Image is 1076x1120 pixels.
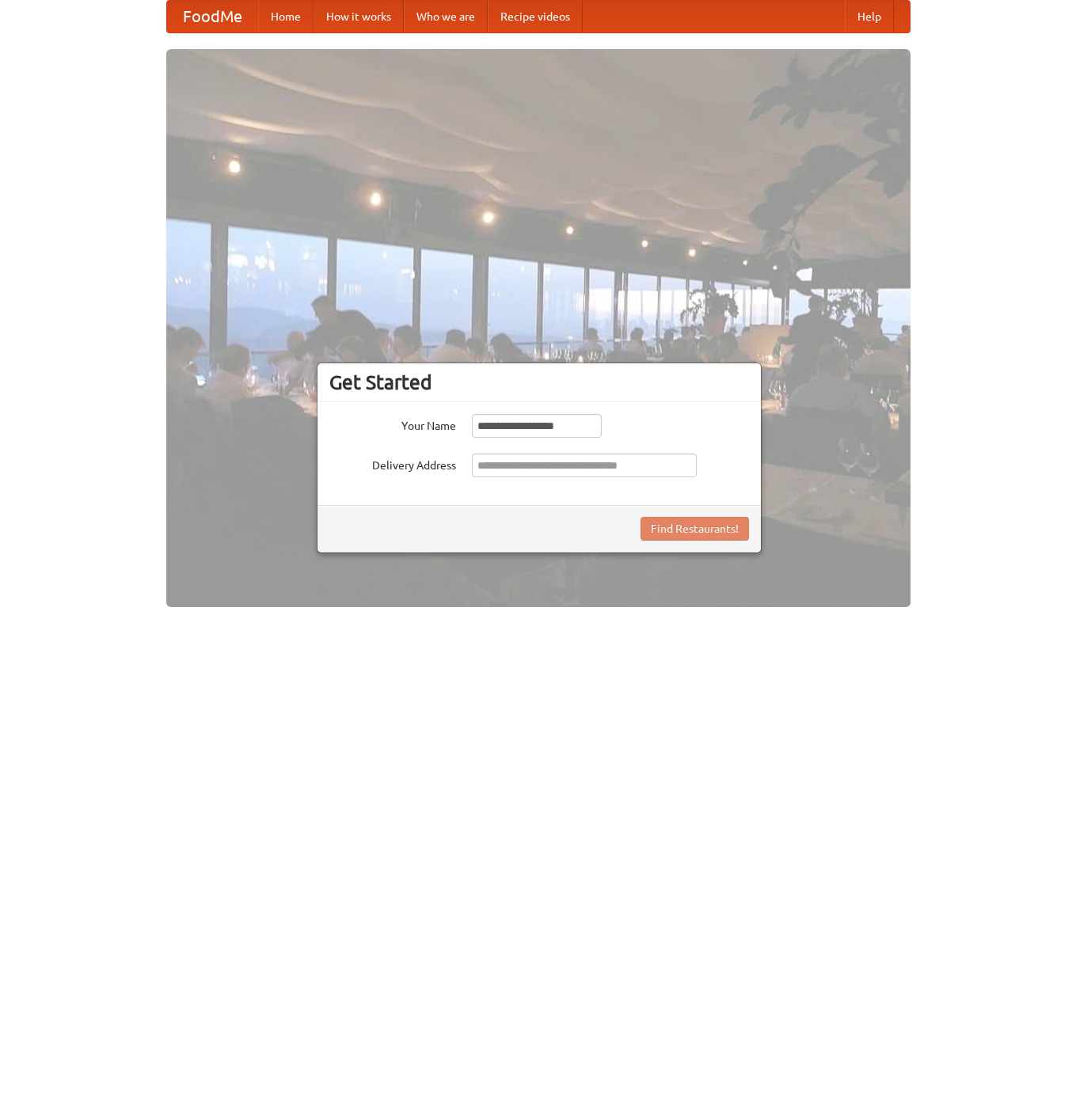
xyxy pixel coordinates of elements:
[488,1,583,32] a: Recipe videos
[329,414,456,434] label: Your Name
[641,517,749,541] button: Find Restaurants!
[314,1,404,32] a: How it works
[329,454,456,473] label: Delivery Address
[258,1,314,32] a: Home
[167,1,258,32] a: FoodMe
[404,1,488,32] a: Who we are
[845,1,894,32] a: Help
[329,370,749,394] h3: Get Started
